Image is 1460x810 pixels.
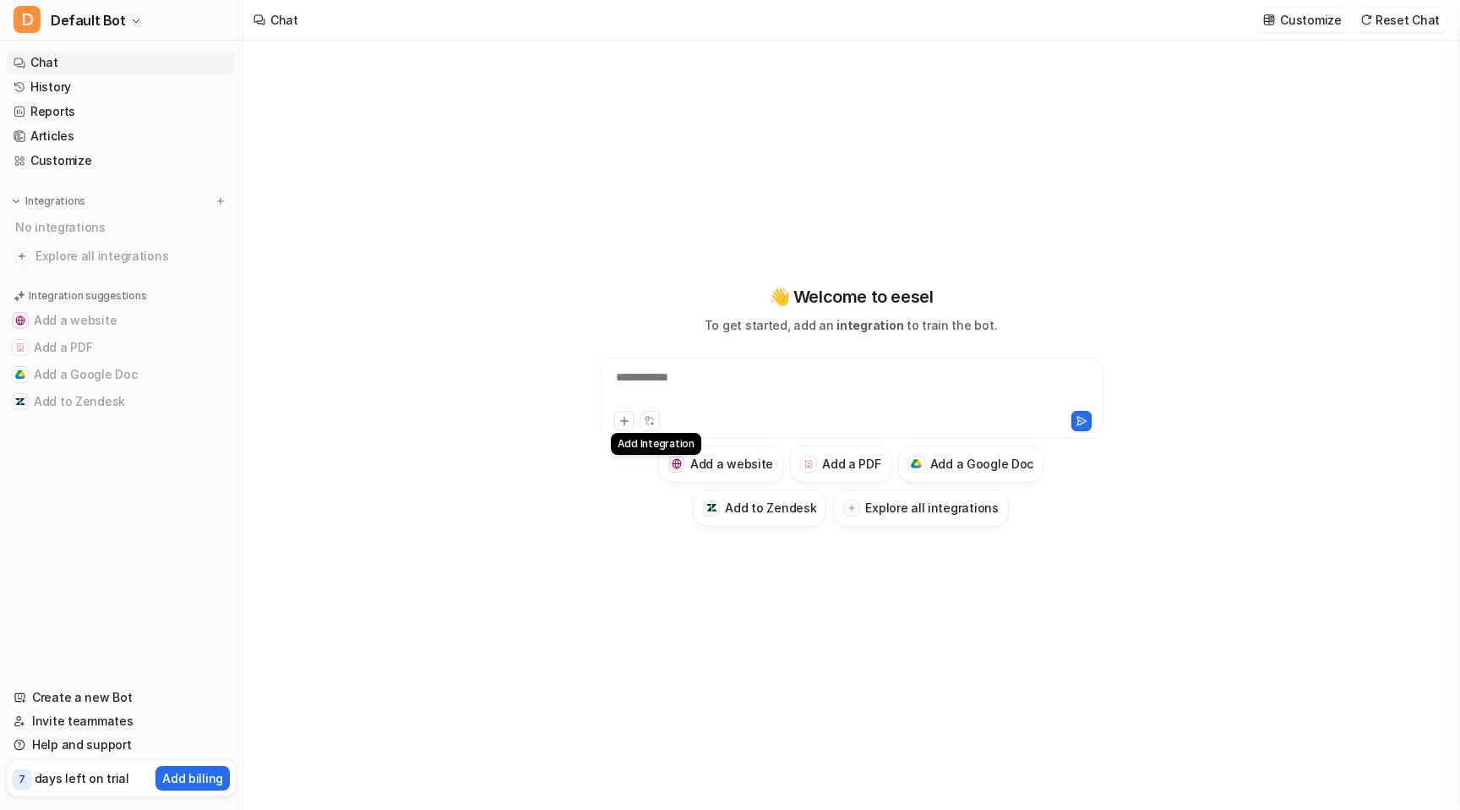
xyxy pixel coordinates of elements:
[7,149,236,172] a: Customize
[7,75,236,99] a: History
[790,446,891,483] button: Add a PDFAdd a PDF
[270,11,298,29] div: Chat
[658,446,783,483] button: Add a websiteAdd a website
[25,194,85,208] p: Integrations
[14,248,30,265] img: explore all integrations
[769,284,934,309] p: 👋 Welcome to eesel
[15,397,25,407] img: Add to Zendesk
[14,6,41,33] span: D
[7,124,236,148] a: Articles
[693,490,826,527] button: Add to ZendeskAdd to Zendesk
[833,490,1008,527] button: Explore all integrations
[690,455,773,473] h3: Add a website
[706,502,717,513] img: Add to Zendesk
[15,369,25,380] img: Add a Google Doc
[7,709,236,733] a: Invite teammates
[7,193,90,210] button: Integrations
[672,458,683,469] img: Add a website
[7,244,236,268] a: Explore all integrations
[1280,11,1341,29] p: Customize
[804,459,814,469] img: Add a PDF
[7,334,236,361] button: Add a PDFAdd a PDF
[705,316,997,334] p: To get started, add an to train the bot.
[35,769,129,787] p: days left on trial
[7,307,236,334] button: Add a websiteAdd a website
[10,195,22,207] img: expand menu
[1355,8,1446,32] button: Reset Chat
[162,769,223,787] p: Add billing
[35,243,229,270] span: Explore all integrations
[155,766,230,791] button: Add billing
[51,8,126,32] span: Default Bot
[898,446,1044,483] button: Add a Google DocAdd a Google Doc
[822,455,880,473] h3: Add a PDF
[7,100,236,123] a: Reports
[911,459,922,469] img: Add a Google Doc
[7,686,236,709] a: Create a new Bot
[611,433,701,455] div: Add Integration
[215,195,226,207] img: menu_add.svg
[19,772,25,787] p: 7
[725,499,816,517] h3: Add to Zendesk
[29,288,146,304] p: Integration suggestions
[930,455,1034,473] h3: Add a Google Doc
[7,388,236,415] button: Add to ZendeskAdd to Zendesk
[1360,14,1372,26] img: reset
[15,315,25,326] img: Add a website
[865,499,998,517] h3: Explore all integrations
[1263,14,1275,26] img: customize
[15,342,25,353] img: Add a PDF
[1258,8,1348,32] button: Customize
[7,361,236,388] button: Add a Google DocAdd a Google Doc
[836,318,903,332] span: integration
[7,733,236,757] a: Help and support
[10,213,236,241] div: No integrations
[7,51,236,74] a: Chat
